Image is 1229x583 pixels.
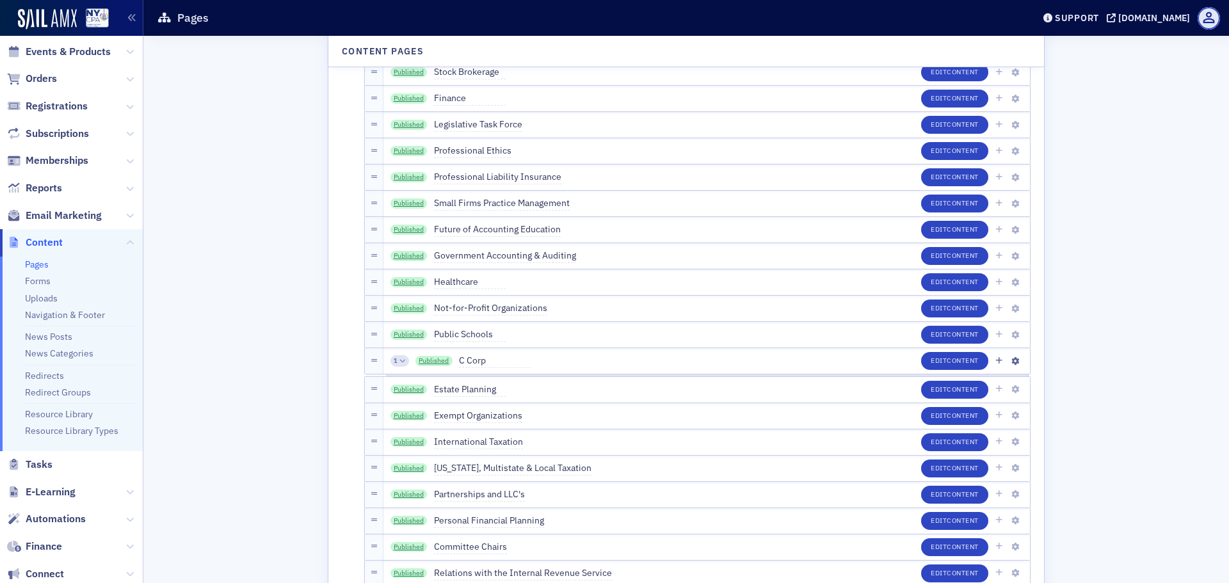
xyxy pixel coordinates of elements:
[7,72,57,86] a: Orders
[26,539,62,554] span: Finance
[18,9,77,29] img: SailAMX
[434,118,522,132] span: Legislative Task Force
[415,356,453,366] a: Published
[7,209,102,223] a: Email Marketing
[390,463,428,474] a: Published
[921,352,988,370] button: EditContent
[1107,13,1194,22] button: [DOMAIN_NAME]
[947,146,979,155] span: Content
[390,330,428,340] a: Published
[26,72,57,86] span: Orders
[434,488,525,502] span: Partnerships and LLC's
[921,407,988,425] button: EditContent
[390,303,428,314] a: Published
[26,45,111,59] span: Events & Products
[7,485,76,499] a: E-Learning
[25,370,64,381] a: Redirects
[434,383,506,397] span: Estate Planning
[947,93,979,102] span: Content
[390,67,428,77] a: Published
[434,275,506,289] span: Healthcare
[390,542,428,552] a: Published
[434,461,591,475] span: [US_STATE], Multistate & Local Taxation
[25,425,118,436] a: Resource Library Types
[25,331,72,342] a: News Posts
[7,45,111,59] a: Events & Products
[947,356,979,365] span: Content
[25,408,93,420] a: Resource Library
[921,195,988,212] button: EditContent
[434,92,506,106] span: Finance
[7,567,64,581] a: Connect
[342,45,424,58] h4: Content Pages
[947,437,979,446] span: Content
[921,90,988,108] button: EditContent
[434,301,547,315] span: Not-for-Profit Organizations
[390,568,428,579] a: Published
[947,490,979,499] span: Content
[921,168,988,186] button: EditContent
[434,223,561,237] span: Future of Accounting Education
[26,127,89,141] span: Subscriptions
[7,512,86,526] a: Automations
[947,120,979,129] span: Content
[390,516,428,526] a: Published
[921,63,988,81] button: EditContent
[390,251,428,261] a: Published
[26,209,102,223] span: Email Marketing
[26,458,52,472] span: Tasks
[947,198,979,207] span: Content
[390,437,428,447] a: Published
[77,8,109,30] a: View Homepage
[921,116,988,134] button: EditContent
[434,65,506,79] span: Stock Brokerage
[7,99,88,113] a: Registrations
[921,433,988,451] button: EditContent
[26,512,86,526] span: Automations
[947,568,979,577] span: Content
[25,347,93,359] a: News Categories
[7,181,62,195] a: Reports
[390,385,428,395] a: Published
[947,385,979,394] span: Content
[921,326,988,344] button: EditContent
[390,225,428,235] a: Published
[459,354,531,368] span: C Corp
[947,463,979,472] span: Content
[7,458,52,472] a: Tasks
[947,516,979,525] span: Content
[26,154,88,168] span: Memberships
[26,181,62,195] span: Reports
[434,540,507,554] span: Committee Chairs
[177,10,209,26] h1: Pages
[1198,7,1220,29] span: Profile
[7,236,63,250] a: Content
[947,172,979,181] span: Content
[26,485,76,499] span: E-Learning
[390,172,428,182] a: Published
[25,259,49,270] a: Pages
[86,8,109,28] img: SailAMX
[434,249,576,263] span: Government Accounting & Auditing
[1055,12,1099,24] div: Support
[434,328,506,342] span: Public Schools
[947,542,979,551] span: Content
[390,198,428,209] a: Published
[947,303,979,312] span: Content
[390,277,428,287] a: Published
[947,277,979,286] span: Content
[921,381,988,399] button: EditContent
[25,309,105,321] a: Navigation & Footer
[390,120,428,130] a: Published
[25,275,51,287] a: Forms
[434,435,523,449] span: International Taxation
[25,292,58,304] a: Uploads
[7,127,89,141] a: Subscriptions
[921,247,988,265] button: EditContent
[390,146,428,156] a: Published
[947,225,979,234] span: Content
[26,567,64,581] span: Connect
[434,196,570,211] span: Small Firms Practice Management
[390,411,428,421] a: Published
[947,251,979,260] span: Content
